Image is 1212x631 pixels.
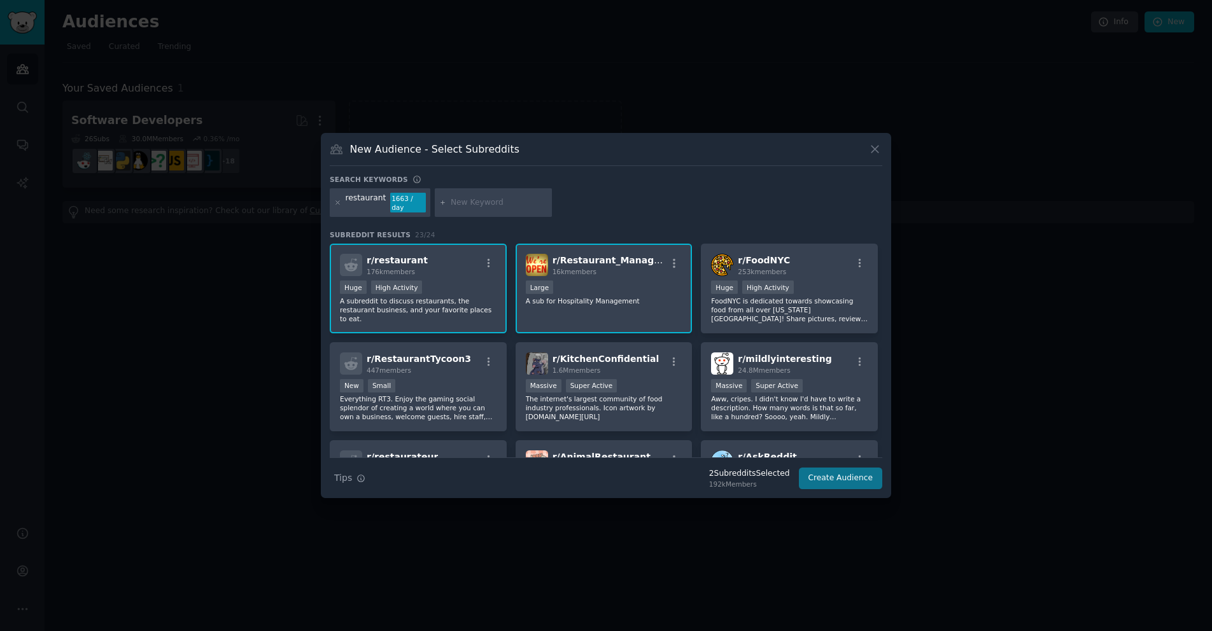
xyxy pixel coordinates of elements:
div: Huge [711,281,738,294]
span: r/ AnimalRestaurant [553,452,651,462]
div: 2 Subreddit s Selected [709,468,790,480]
div: High Activity [371,281,423,294]
div: 192k Members [709,480,790,489]
span: 253k members [738,268,786,275]
div: High Activity [742,281,794,294]
h3: Search keywords [330,175,408,184]
button: Tips [330,467,370,489]
p: The internet's largest community of food industry professionals. Icon artwork by [DOMAIN_NAME][URL] [526,394,682,421]
div: 1663 / day [390,193,426,213]
span: Tips [334,471,352,485]
div: Super Active [566,379,617,392]
img: AskReddit [711,450,733,473]
span: r/ FoodNYC [738,255,790,265]
span: 176k members [367,268,415,275]
span: r/ RestaurantTycoon3 [367,354,471,364]
div: Massive [711,379,747,392]
div: Small [368,379,395,392]
span: r/ restaurateur [367,452,438,462]
span: 16k members [553,268,596,275]
p: Everything RT3. Enjoy the gaming social splendor of creating a world where you can own a business... [340,394,497,421]
span: 24.8M members [738,366,790,374]
div: Large [526,281,554,294]
p: Aww, cripes. I didn't know I'd have to write a description. How many words is that so far, like a... [711,394,868,421]
div: restaurant [346,193,386,213]
span: r/ AskReddit [738,452,796,462]
img: AnimalRestaurant [526,450,548,473]
p: FoodNYC is dedicated towards showcasing food from all over [US_STATE][GEOGRAPHIC_DATA]! Share pic... [711,296,868,323]
span: r/ restaurant [367,255,428,265]
button: Create Audience [799,468,883,489]
div: Super Active [751,379,803,392]
span: 1.6M members [553,366,601,374]
span: 447 members [367,366,411,374]
h3: New Audience - Select Subreddits [350,142,519,156]
div: Massive [526,379,561,392]
span: r/ mildlyinteresting [738,354,831,364]
p: A sub for Hospitality Management [526,296,682,305]
img: KitchenConfidential [526,352,548,375]
div: New [340,379,363,392]
span: r/ Restaurant_Managers [553,255,670,265]
p: A subreddit to discuss restaurants, the restaurant business, and your favorite places to eat. [340,296,497,323]
span: 23 / 24 [415,231,435,239]
img: Restaurant_Managers [526,254,548,276]
input: New Keyword [451,197,547,209]
div: Huge [340,281,367,294]
span: r/ KitchenConfidential [553,354,659,364]
img: mildlyinteresting [711,352,733,375]
img: FoodNYC [711,254,733,276]
span: Subreddit Results [330,230,411,239]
